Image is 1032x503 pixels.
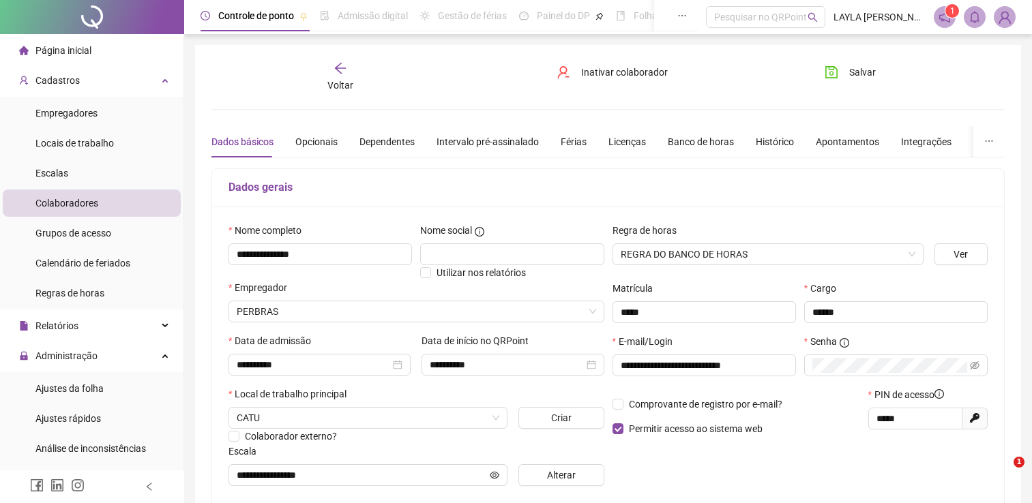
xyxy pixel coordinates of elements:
[954,247,968,262] span: Ver
[561,134,587,149] div: Férias
[35,350,98,361] span: Administração
[237,301,596,322] span: PERBRAS EMPRESA BRASILEIRA DE PERFURAÇÕES LTDA.
[810,334,837,349] span: Senha
[546,61,678,83] button: Inativar colaborador
[228,444,265,459] label: Escala
[19,46,29,55] span: home
[35,75,80,86] span: Cadastros
[475,227,484,237] span: info-circle
[945,4,959,18] sup: 1
[327,80,353,91] span: Voltar
[1014,457,1024,468] span: 1
[228,179,988,196] h5: Dados gerais
[35,413,101,424] span: Ajustes rápidos
[35,228,111,239] span: Grupos de acesso
[320,11,329,20] span: file-done
[518,407,604,429] button: Criar
[35,320,78,331] span: Relatórios
[984,136,994,146] span: ellipsis
[934,389,944,399] span: info-circle
[35,45,91,56] span: Página inicial
[35,288,104,299] span: Regras de horas
[874,387,944,402] span: PIN de acesso
[939,11,951,23] span: notification
[338,10,408,21] span: Admissão digital
[994,7,1015,27] img: 2561
[30,478,44,492] span: facebook
[986,457,1018,489] iframe: Intercom live chat
[973,126,1005,157] button: ellipsis
[901,134,952,149] div: Integrações
[849,65,876,80] span: Salvar
[537,10,590,21] span: Painel do DP
[35,198,98,209] span: Colaboradores
[437,267,526,278] span: Utilizar nos relatórios
[519,11,529,20] span: dashboard
[71,478,85,492] span: instagram
[816,134,879,149] div: Apontamentos
[228,386,355,401] label: Local de trabalho principal
[35,383,104,394] span: Ajustes da folha
[804,281,845,296] label: Cargo
[518,464,604,486] button: Alterar
[35,108,98,119] span: Empregadores
[490,470,499,480] span: eye
[677,11,687,20] span: ellipsis
[218,10,294,21] span: Controle de ponto
[950,6,955,16] span: 1
[228,333,320,348] label: Data de admissão
[668,134,734,149] div: Banco de horas
[825,65,838,79] span: save
[969,11,981,23] span: bell
[840,338,849,348] span: info-circle
[19,321,29,331] span: file
[756,134,794,149] div: Histórico
[834,10,926,25] span: LAYLA [PERSON_NAME] - PERBRAS
[334,61,347,75] span: arrow-left
[437,134,539,149] div: Intervalo pré-assinalado
[557,65,570,79] span: user-delete
[35,168,68,179] span: Escalas
[245,431,337,442] span: Colaborador externo?
[621,244,915,264] span: REGRA DO BANCO DE HORAS
[934,243,988,265] button: Ver
[211,134,274,149] div: Dados básicos
[629,399,782,410] span: Comprovante de registro por e-mail?
[228,223,310,238] label: Nome completo
[359,134,415,149] div: Dependentes
[595,12,604,20] span: pushpin
[581,65,668,80] span: Inativar colaborador
[295,134,338,149] div: Opcionais
[608,134,646,149] div: Licenças
[613,334,681,349] label: E-mail/Login
[551,410,572,425] span: Criar
[35,258,130,269] span: Calendário de feriados
[420,11,430,20] span: sun
[616,11,625,20] span: book
[145,482,154,491] span: left
[35,443,146,454] span: Análise de inconsistências
[35,138,114,149] span: Locais de trabalho
[50,478,64,492] span: linkedin
[547,468,576,483] span: Alterar
[438,10,507,21] span: Gestão de férias
[814,61,886,83] button: Salvar
[613,281,662,296] label: Matrícula
[613,223,685,238] label: Regra de horas
[201,11,210,20] span: clock-circle
[420,223,472,238] span: Nome social
[228,280,296,295] label: Empregador
[422,333,537,348] label: Data de início no QRPoint
[19,351,29,361] span: lock
[19,76,29,85] span: user-add
[299,12,308,20] span: pushpin
[629,423,763,434] span: Permitir acesso ao sistema web
[237,408,499,428] span: CATU
[970,361,979,370] span: eye-invisible
[808,12,818,22] span: search
[634,10,721,21] span: Folha de pagamento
